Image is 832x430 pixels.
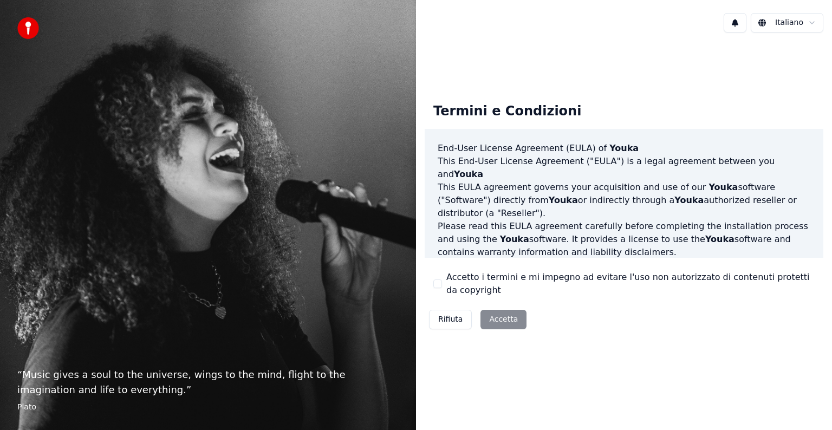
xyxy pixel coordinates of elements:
[674,195,704,205] span: Youka
[17,367,399,398] p: “ Music gives a soul to the universe, wings to the mind, flight to the imagination and life to ev...
[708,182,738,192] span: Youka
[454,169,483,179] span: Youka
[438,181,810,220] p: This EULA agreement governs your acquisition and use of our software ("Software") directly from o...
[17,402,399,413] footer: Plato
[609,143,639,153] span: Youka
[500,234,529,244] span: Youka
[429,310,472,329] button: Rifiuta
[549,195,578,205] span: Youka
[425,94,590,129] div: Termini e Condizioni
[705,234,734,244] span: Youka
[17,17,39,39] img: youka
[438,220,810,259] p: Please read this EULA agreement carefully before completing the installation process and using th...
[438,142,810,155] h3: End-User License Agreement (EULA) of
[438,155,810,181] p: This End-User License Agreement ("EULA") is a legal agreement between you and
[446,271,815,297] label: Accetto i termini e mi impegno ad evitare l'uso non autorizzato di contenuti protetti da copyright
